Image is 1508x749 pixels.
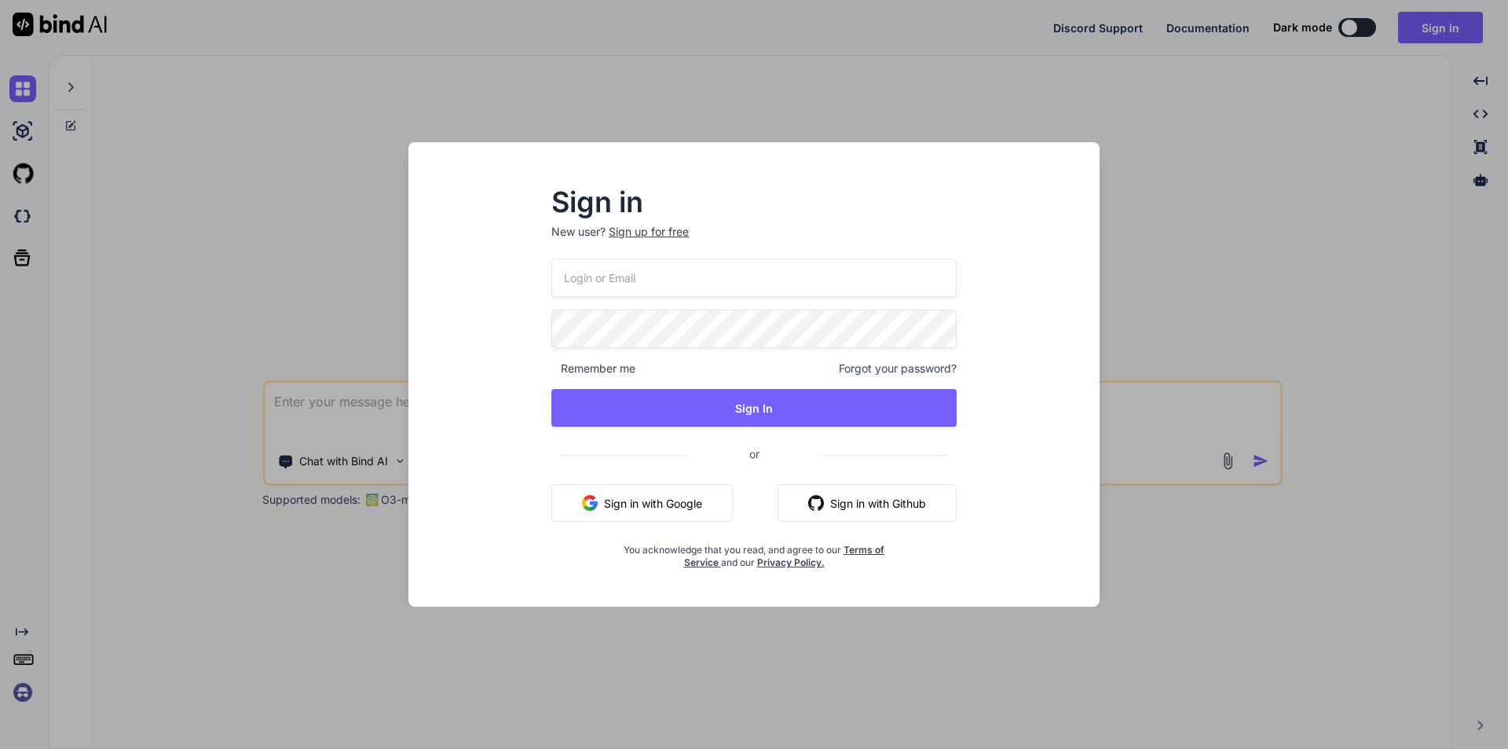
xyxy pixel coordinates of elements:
[808,495,824,511] img: github
[778,484,957,522] button: Sign in with Github
[551,224,957,259] p: New user?
[609,224,689,240] div: Sign up for free
[684,544,885,568] a: Terms of Service
[582,495,598,511] img: google
[551,259,957,297] input: Login or Email
[839,361,957,376] span: Forgot your password?
[757,556,825,568] a: Privacy Policy.
[686,435,822,473] span: or
[619,534,889,569] div: You acknowledge that you read, and agree to our and our
[551,484,733,522] button: Sign in with Google
[551,361,635,376] span: Remember me
[551,189,957,215] h2: Sign in
[551,389,957,427] button: Sign In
